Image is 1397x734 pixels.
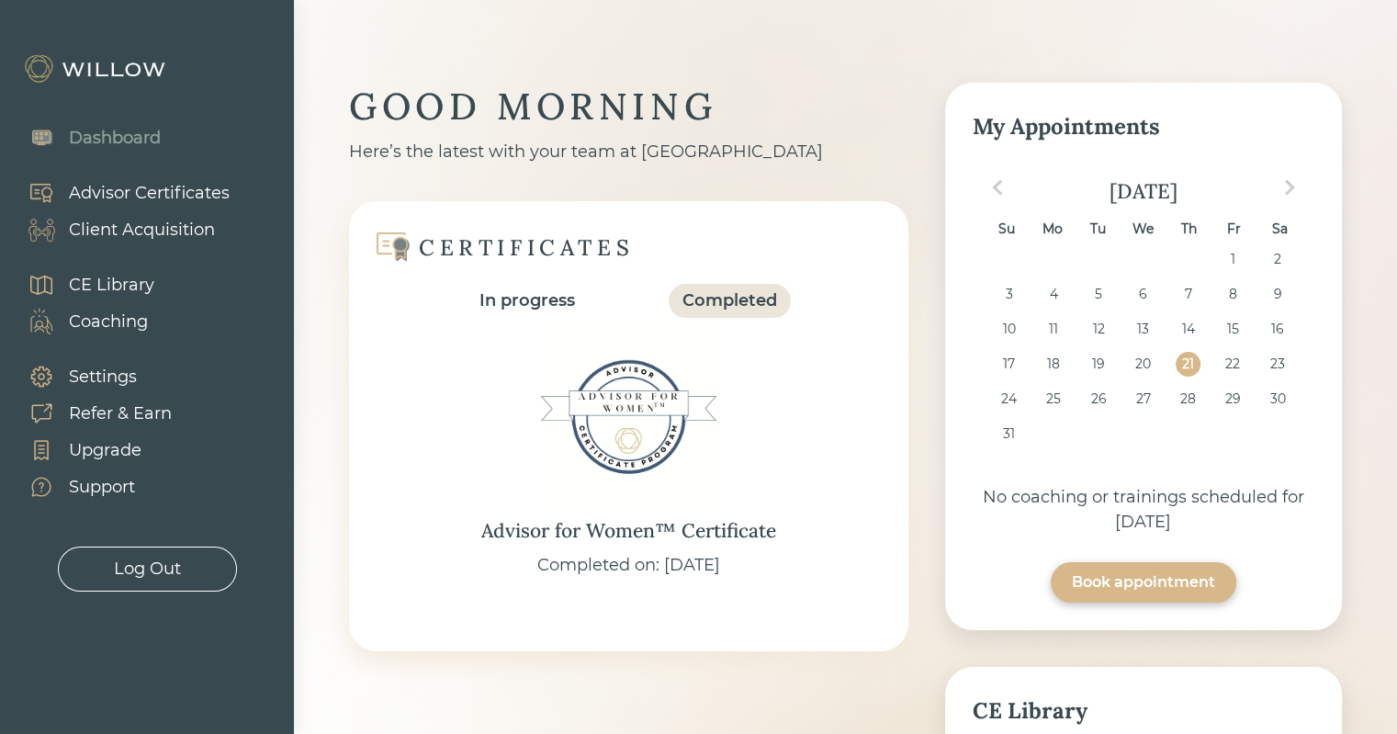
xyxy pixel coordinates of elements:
div: Choose Sunday, August 3rd, 2025 [997,282,1021,307]
img: Willow [23,54,170,84]
div: Choose Sunday, August 17th, 2025 [997,352,1021,377]
div: Coaching [69,310,148,334]
img: Advisor for Women™ Certificate Badge [536,325,720,509]
div: Advisor Certificates [69,181,230,206]
a: Client Acquisition [9,211,230,248]
button: Next Month [1275,173,1304,202]
a: Coaching [9,303,154,340]
div: Choose Tuesday, August 5th, 2025 [1086,282,1110,307]
div: Mo [1040,217,1065,242]
a: Settings [9,358,172,395]
div: My Appointments [973,110,1314,143]
div: Th [1177,217,1201,242]
a: Dashboard [9,119,161,156]
div: Choose Monday, August 4th, 2025 [1042,282,1066,307]
div: Completed on: [DATE] [537,553,720,578]
div: [DATE] [973,178,1314,204]
div: Choose Wednesday, August 20th, 2025 [1131,352,1155,377]
div: Choose Monday, August 11th, 2025 [1042,317,1066,342]
div: In progress [479,288,575,313]
div: Choose Tuesday, August 26th, 2025 [1086,387,1110,412]
a: Advisor Certificates [9,175,230,211]
div: Choose Wednesday, August 27th, 2025 [1131,387,1155,412]
div: Choose Friday, August 1st, 2025 [1221,247,1245,272]
div: Choose Saturday, August 30th, 2025 [1265,387,1290,412]
div: CE Library [69,273,154,298]
div: Refer & Earn [69,401,172,426]
div: Choose Saturday, August 16th, 2025 [1265,317,1290,342]
div: Choose Wednesday, August 6th, 2025 [1131,282,1155,307]
div: Upgrade [69,438,141,463]
div: Log Out [114,557,181,582]
div: Client Acquisition [69,218,215,243]
a: CE Library [9,266,154,303]
div: Choose Thursday, August 21st, 2025 [1176,352,1200,377]
div: Fr [1222,217,1246,242]
div: Choose Tuesday, August 19th, 2025 [1086,352,1110,377]
div: Support [69,475,135,500]
div: Choose Thursday, August 28th, 2025 [1176,387,1200,412]
a: Refer & Earn [9,395,172,432]
div: Completed [682,288,777,313]
div: Choose Monday, August 25th, 2025 [1042,387,1066,412]
div: Choose Sunday, August 10th, 2025 [997,317,1021,342]
div: Advisor for Women™ Certificate [481,516,776,546]
div: Choose Tuesday, August 12th, 2025 [1086,317,1110,342]
div: CERTIFICATES [419,233,634,262]
div: Choose Wednesday, August 13th, 2025 [1131,317,1155,342]
div: GOOD MORNING [349,83,908,130]
div: Settings [69,365,137,390]
div: month 2025-08 [978,247,1309,457]
div: Tu [1086,217,1110,242]
div: Choose Saturday, August 2nd, 2025 [1265,247,1290,272]
div: Choose Thursday, August 14th, 2025 [1176,317,1200,342]
div: Choose Sunday, August 31st, 2025 [997,422,1021,446]
div: Choose Friday, August 8th, 2025 [1221,282,1245,307]
div: Here’s the latest with your team at [GEOGRAPHIC_DATA] [349,140,908,164]
div: Choose Sunday, August 24th, 2025 [997,387,1021,412]
div: Book appointment [1072,571,1215,593]
button: Previous Month [983,173,1012,202]
div: Choose Saturday, August 23rd, 2025 [1265,352,1290,377]
div: Dashboard [69,126,161,151]
div: Choose Monday, August 18th, 2025 [1042,352,1066,377]
div: Choose Friday, August 15th, 2025 [1221,317,1245,342]
div: We [1131,217,1155,242]
div: Choose Friday, August 29th, 2025 [1221,387,1245,412]
div: CE Library [973,694,1314,728]
a: Upgrade [9,432,172,469]
div: No coaching or trainings scheduled for [DATE] [973,485,1314,535]
div: Sa [1267,217,1292,242]
div: Su [995,217,1020,242]
div: Choose Thursday, August 7th, 2025 [1176,282,1200,307]
div: Choose Friday, August 22nd, 2025 [1221,352,1245,377]
div: Choose Saturday, August 9th, 2025 [1265,282,1290,307]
